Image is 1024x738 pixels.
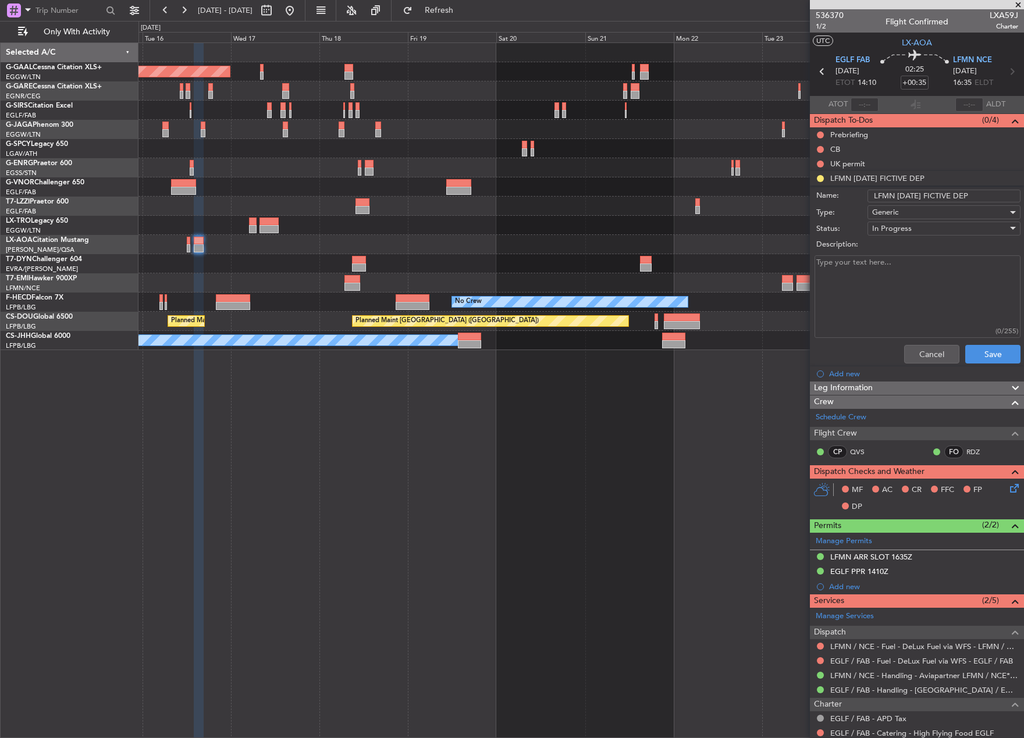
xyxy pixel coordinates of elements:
[30,28,123,36] span: Only With Activity
[830,671,1018,680] a: LFMN / NCE - Handling - Aviapartner LFMN / NCE*****MY HANDLING****
[6,83,102,90] a: G-GARECessna Citation XLS+
[6,198,30,205] span: T7-LZZI
[6,160,72,167] a: G-ENRGPraetor 600
[6,218,68,224] a: LX-TROLegacy 650
[6,141,31,148] span: G-SPCY
[816,412,866,423] a: Schedule Crew
[828,445,847,458] div: CP
[830,552,912,562] div: LFMN ARR SLOT 1635Z
[6,122,33,129] span: G-JAGA
[35,2,102,19] input: Trip Number
[835,55,870,66] span: EGLF FAB
[975,77,993,89] span: ELDT
[355,312,539,330] div: Planned Maint [GEOGRAPHIC_DATA] ([GEOGRAPHIC_DATA])
[6,149,37,158] a: LGAV/ATH
[858,77,876,89] span: 14:10
[141,23,161,33] div: [DATE]
[6,141,68,148] a: G-SPCYLegacy 650
[674,32,762,42] div: Mon 22
[982,114,999,126] span: (0/4)
[6,341,36,350] a: LFPB/LBG
[816,9,844,22] span: 536370
[415,6,464,15] span: Refresh
[973,484,982,496] span: FP
[816,223,867,235] label: Status:
[6,198,69,205] a: T7-LZZIPraetor 600
[6,275,29,282] span: T7-EMI
[816,611,874,622] a: Manage Services
[852,484,863,496] span: MF
[6,179,34,186] span: G-VNOR
[6,237,89,244] a: LX-AOACitation Mustang
[953,55,992,66] span: LFMN NCE
[814,594,844,608] span: Services
[6,256,32,263] span: T7-DYN
[6,102,28,109] span: G-SIRS
[882,484,893,496] span: AC
[6,207,36,216] a: EGLF/FAB
[990,22,1018,31] span: Charter
[6,275,77,282] a: T7-EMIHawker 900XP
[953,66,977,77] span: [DATE]
[814,698,842,711] span: Charter
[6,265,78,273] a: EVRA/[PERSON_NAME]
[6,64,102,71] a: G-GAALCessna Citation XLS+
[6,226,41,235] a: EGGW/LTN
[6,322,36,331] a: LFPB/LBG
[6,102,73,109] a: G-SIRSCitation Excel
[814,465,925,479] span: Dispatch Checks and Weather
[830,714,906,723] a: EGLF / FAB - APD Tax
[814,114,873,127] span: Dispatch To-Dos
[6,294,31,301] span: F-HECD
[965,345,1021,363] button: Save
[830,728,994,738] a: EGLF / FAB - Catering - High Flying Food EGLF
[816,536,872,547] a: Manage Permits
[6,294,63,301] a: F-HECDFalcon 7X
[902,37,932,49] span: LX-AOA
[816,22,844,31] span: 1/2
[6,169,37,177] a: EGSS/STN
[6,218,31,224] span: LX-TRO
[814,382,873,395] span: Leg Information
[852,501,862,513] span: DP
[6,303,36,312] a: LFPB/LBG
[995,326,1018,336] div: (0/255)
[6,92,41,101] a: EGNR/CEG
[6,64,33,71] span: G-GAAL
[319,32,408,42] div: Thu 18
[830,159,865,169] div: UK permit
[408,32,496,42] div: Fri 19
[851,98,879,112] input: --:--
[835,77,855,89] span: ETOT
[397,1,467,20] button: Refresh
[6,284,40,293] a: LFMN/NCE
[6,130,41,139] a: EGGW/LTN
[6,179,84,186] a: G-VNORChallenger 650
[6,333,70,340] a: CS-JHHGlobal 6000
[982,519,999,531] span: (2/2)
[6,122,73,129] a: G-JAGAPhenom 300
[585,32,674,42] div: Sun 21
[830,641,1018,651] a: LFMN / NCE - Fuel - DeLux Fuel via WFS - LFMN / NCE
[886,16,948,28] div: Flight Confirmed
[872,207,898,218] span: Generic
[830,685,1018,695] a: EGLF / FAB - Handling - [GEOGRAPHIC_DATA] / EGLF / FAB
[944,445,963,458] div: FO
[850,447,876,457] a: QVS
[231,32,319,42] div: Wed 17
[814,427,857,440] span: Flight Crew
[813,35,833,46] button: UTC
[6,313,33,320] span: CS-DOU
[982,594,999,607] span: (2/5)
[6,111,36,120] a: EGLF/FAB
[6,160,33,167] span: G-ENRG
[986,99,1005,110] span: ALDT
[13,23,126,41] button: Only With Activity
[905,64,924,76] span: 02:25
[814,519,841,533] span: Permits
[6,73,41,81] a: EGGW/LTN
[941,484,954,496] span: FFC
[762,32,851,42] div: Tue 23
[829,582,1018,591] div: Add new
[830,130,868,140] div: Prebriefing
